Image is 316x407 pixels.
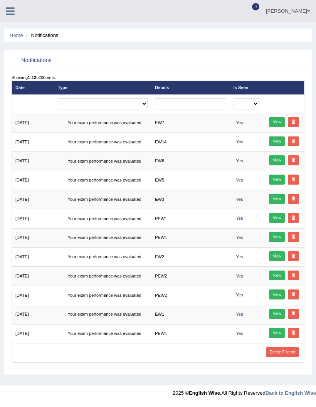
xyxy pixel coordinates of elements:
[269,289,285,299] a: View
[12,151,54,171] td: [DATE]
[288,289,299,299] a: Delete
[151,228,230,247] td: PEW1
[288,194,299,204] a: Delete
[269,328,285,338] a: View
[269,232,285,242] a: View
[288,271,299,281] a: Delete
[234,177,245,184] span: Yes
[288,213,299,223] a: Delete
[54,190,151,209] td: Your exam performance was evaluated
[54,305,151,324] td: Your exam performance was evaluated
[288,232,299,242] a: Delete
[234,254,245,261] span: Yes
[151,113,230,133] td: EW7
[58,85,67,90] a: Type
[151,171,230,190] td: EW5
[288,117,299,127] a: Delete
[151,267,230,286] td: PEW2
[54,267,151,286] td: Your exam performance was evaluated
[151,190,230,209] td: EW3
[269,309,285,319] a: View
[54,324,151,343] td: Your exam performance was evaluated
[54,247,151,267] td: Your exam performance was evaluated
[234,119,245,126] span: Yes
[189,390,221,396] strong: English Wise.
[269,194,285,204] a: View
[10,32,23,38] a: Home
[266,390,316,396] a: Back to English Wise
[234,330,245,337] span: Yes
[151,247,230,267] td: EW2
[54,133,151,152] td: Your exam performance was evaluated
[269,155,285,165] a: View
[12,286,54,305] td: [DATE]
[151,324,230,343] td: PEW1
[234,215,245,222] span: Yes
[54,286,151,305] td: Your exam performance was evaluated
[12,305,54,324] td: [DATE]
[269,251,285,261] a: View
[12,55,193,66] h2: Notifications
[12,267,54,286] td: [DATE]
[269,213,285,223] a: View
[173,385,316,397] div: 2025 © All Rights Reserved
[288,136,299,146] a: Delete
[155,85,169,90] a: Details
[54,151,151,171] td: Your exam performance was evaluated
[54,209,151,229] td: Your exam performance was evaluated
[12,190,54,209] td: [DATE]
[12,171,54,190] td: [DATE]
[15,85,25,90] a: Date
[234,85,249,90] a: Is Seen
[288,175,299,185] a: Delete
[151,151,230,171] td: EW6
[151,209,230,229] td: PEW1
[269,117,285,127] a: View
[288,328,299,338] a: Delete
[40,75,44,80] b: 12
[234,273,245,280] span: Yes
[54,113,151,133] td: Your exam performance was evaluated
[288,155,299,165] a: Delete
[234,292,245,299] span: Yes
[151,305,230,324] td: EW1
[234,158,245,165] span: Yes
[269,136,285,146] a: View
[288,251,299,261] a: Delete
[54,228,151,247] td: Your exam performance was evaluated
[12,113,54,133] td: [DATE]
[12,247,54,267] td: [DATE]
[12,228,54,247] td: [DATE]
[54,171,151,190] td: Your exam performance was evaluated
[151,133,230,152] td: EW14
[269,271,285,281] a: View
[151,286,230,305] td: PEW2
[12,209,54,229] td: [DATE]
[28,75,36,80] b: 1-12
[234,138,245,145] span: Yes
[269,175,285,185] a: View
[12,324,54,343] td: [DATE]
[234,196,245,203] span: Yes
[252,3,260,10] span: 0
[234,311,245,318] span: Yes
[12,133,54,152] td: [DATE]
[12,74,305,81] div: Showing of items.
[234,234,245,241] span: Yes
[288,309,299,319] a: Delete
[24,32,58,39] li: Notifications
[266,347,299,357] a: Delete Filtered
